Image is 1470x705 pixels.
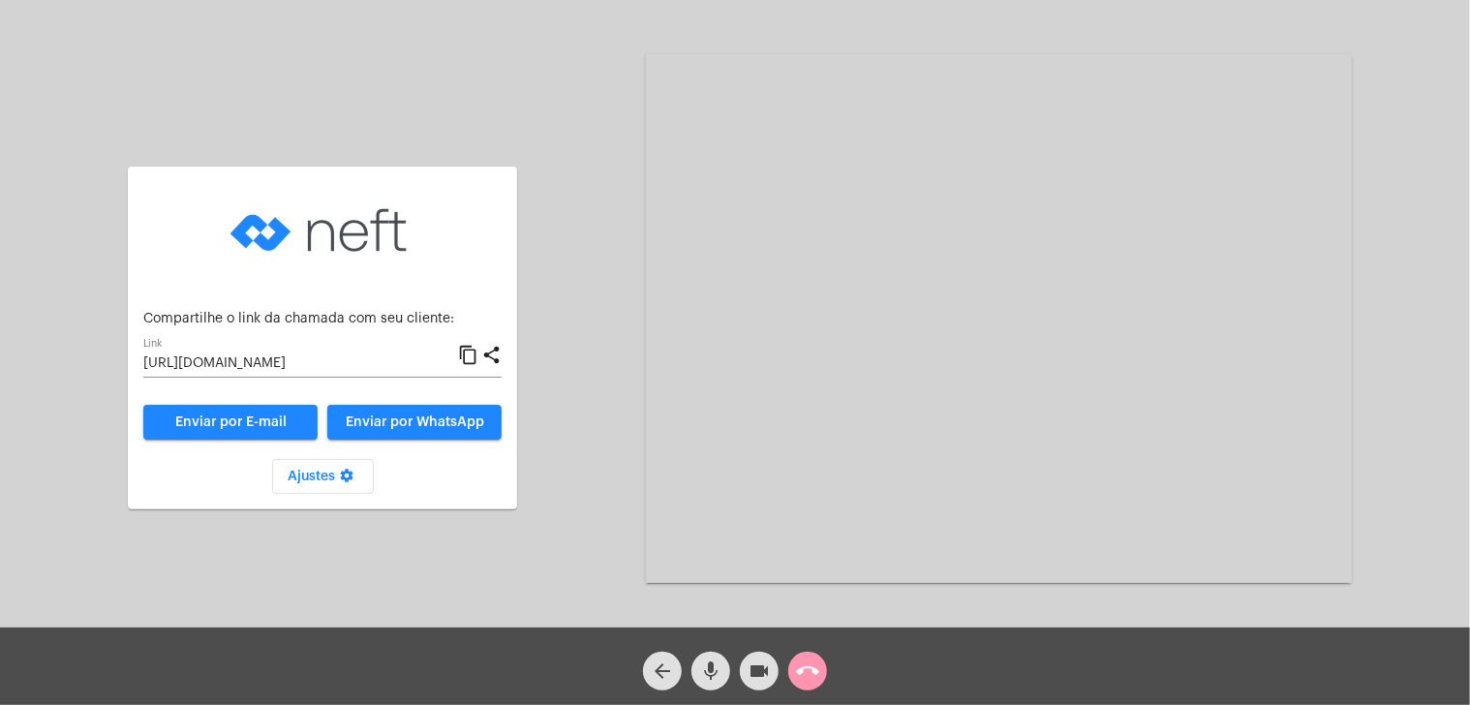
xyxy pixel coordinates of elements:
img: logo-neft-novo-2.png [226,182,419,279]
mat-icon: settings [335,468,358,491]
p: Compartilhe o link da chamada com seu cliente: [143,312,502,326]
span: Enviar por WhatsApp [346,415,484,429]
span: Ajustes [288,470,358,483]
mat-icon: content_copy [458,344,478,367]
mat-icon: arrow_back [651,659,674,683]
a: Enviar por E-mail [143,405,318,440]
button: Enviar por WhatsApp [327,405,502,440]
mat-icon: videocam [748,659,771,683]
button: Ajustes [272,459,374,494]
span: Enviar por E-mail [175,415,287,429]
mat-icon: mic [699,659,722,683]
mat-icon: call_end [796,659,819,683]
mat-icon: share [481,344,502,367]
